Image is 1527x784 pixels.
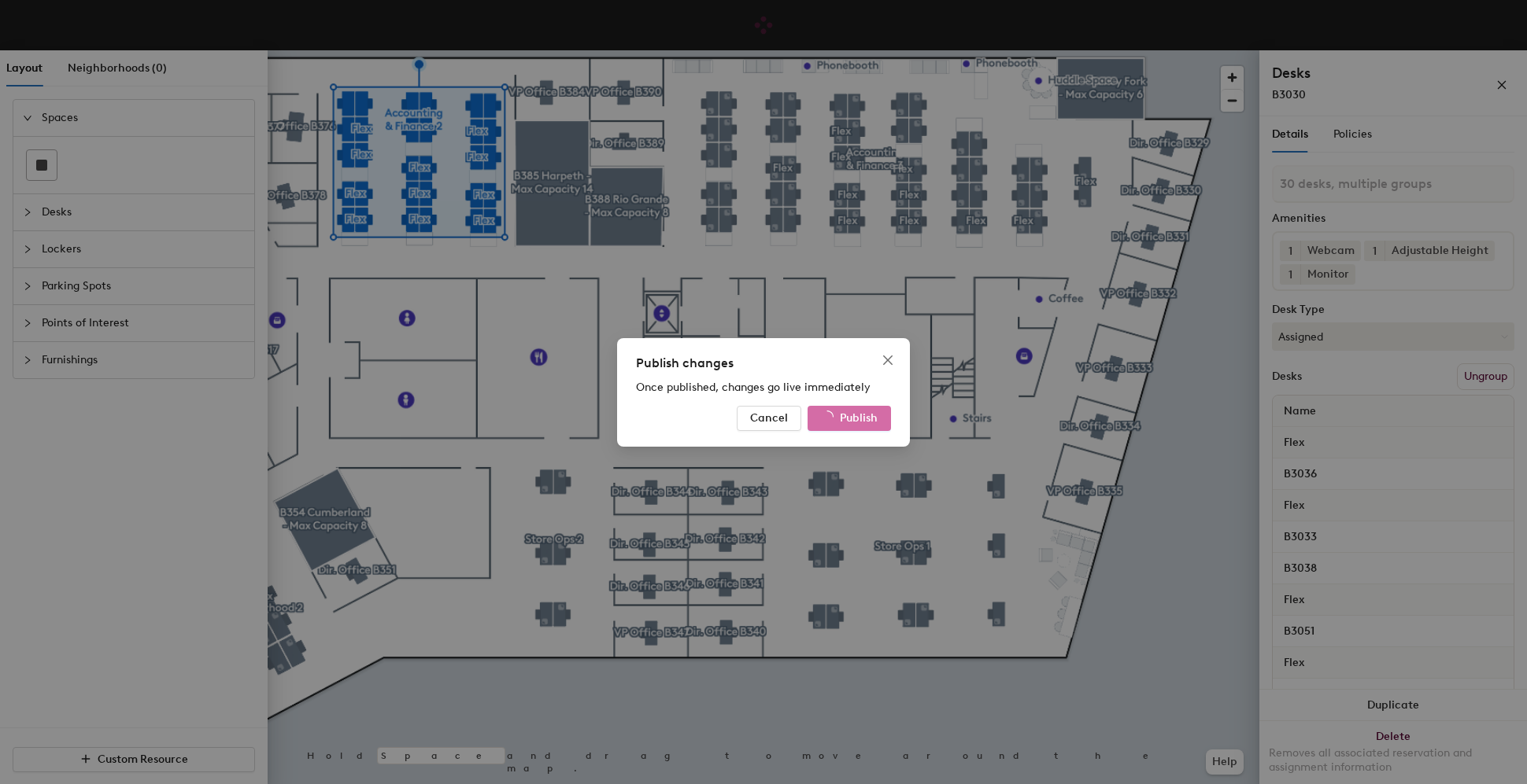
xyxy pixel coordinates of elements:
[882,354,894,366] span: close
[636,381,871,394] span: Once published, changes go live immediately
[840,411,878,425] span: Publish
[820,410,834,424] span: loading
[875,354,900,366] span: Close
[750,411,788,425] span: Cancel
[636,354,891,373] div: Publish changes
[875,348,900,373] button: Close
[808,406,891,431] button: Publish
[737,406,801,431] button: Cancel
